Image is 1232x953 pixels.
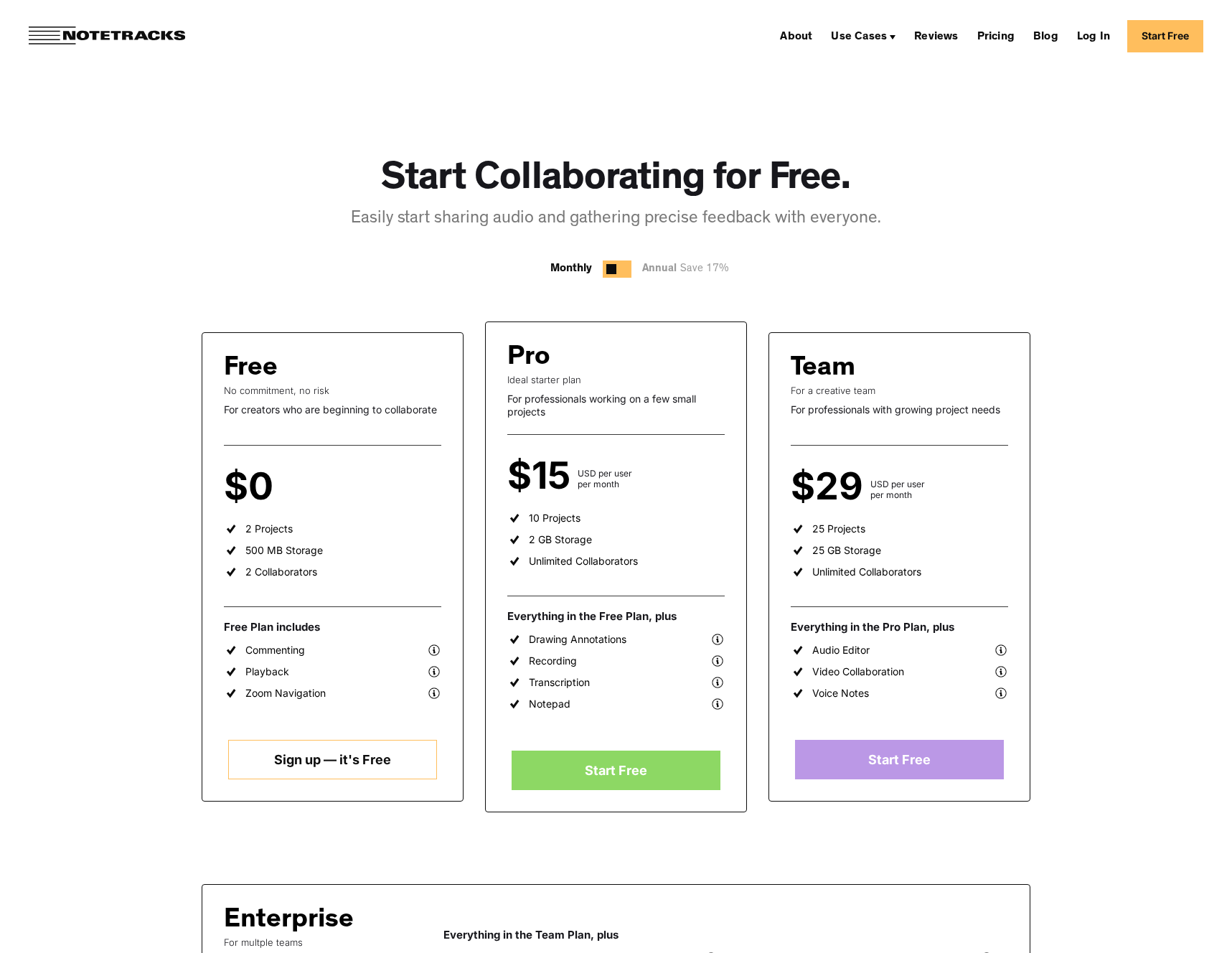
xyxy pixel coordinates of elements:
div: For professionals working on a few small projects [507,393,725,418]
div: Use Cases [825,24,901,47]
div: USD per user per month [578,468,632,489]
span: Save 17% [677,264,729,275]
div: Notepad [529,698,570,710]
div: USD per user per month [870,479,925,500]
div: Pro [507,344,550,374]
div: For creators who are beginning to collaborate [224,403,441,416]
div: Transcription [529,676,590,689]
div: 2 Projects [245,522,293,535]
div: Audio Editor [812,644,870,657]
div: Drawing Annotations [529,633,626,646]
div: 2 GB Storage [529,533,592,546]
div: Everything in the Pro Plan, plus [791,620,1008,634]
a: Pricing [972,24,1020,47]
div: Ideal starter plan [507,374,725,385]
div: Monthly [550,260,592,278]
div: Unlimited Collaborators [812,565,921,578]
a: Start Free [795,740,1003,779]
a: Reviews [908,24,964,47]
div: For professionals with growing project needs [791,403,1008,416]
div: Zoom Navigation [245,687,326,700]
div: No commitment, no risk [224,385,441,396]
div: 25 Projects [812,522,865,535]
a: Log In [1071,24,1116,47]
div: $29 [791,474,870,500]
div: 2 Collaborators [245,565,317,578]
div: For a creative team [791,385,1008,396]
div: Everything in the Free Plan, plus [507,609,725,624]
a: About [774,24,818,47]
div: Use Cases [831,32,887,43]
div: Free Plan includes [224,620,441,634]
div: 500 MB Storage [245,544,323,557]
div: 10 Projects [529,512,580,525]
div: Everything in the Team Plan, plus [443,928,1008,942]
div: Commenting [245,644,305,657]
div: Unlimited Collaborators [529,555,638,568]
div: $15 [507,464,578,489]
div: Team [791,355,855,385]
div: Video Collaboration [812,665,904,678]
div: per user per month [281,479,322,500]
a: Start Free [512,751,720,790]
div: Easily start sharing audio and gathering precise feedback with everyone. [351,207,881,232]
div: Enterprise [224,906,408,936]
div: Playback [245,665,289,678]
div: Recording [529,654,577,667]
div: Annual [642,260,736,278]
div: Free [224,355,278,385]
a: Sign up — it's Free [228,740,436,779]
h1: Start Collaborating for Free. [381,158,851,205]
a: Start Free [1127,20,1203,52]
div: For multple teams [224,936,415,948]
div: Voice Notes [812,687,869,700]
div: 25 GB Storage [812,544,881,557]
div: $0 [224,474,281,500]
a: Blog [1028,24,1064,47]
